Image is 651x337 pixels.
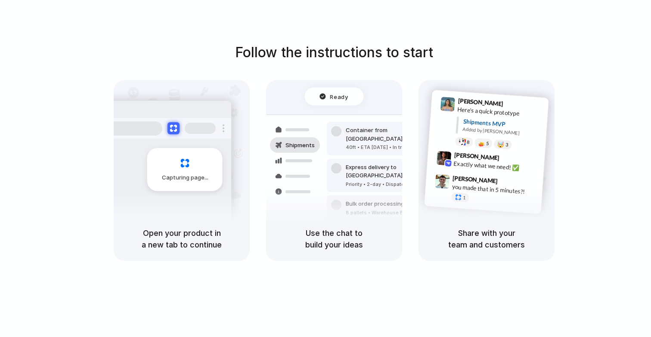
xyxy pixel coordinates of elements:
[505,142,508,147] span: 3
[462,126,542,138] div: Added by [PERSON_NAME]
[124,227,239,250] h5: Open your product in a new tab to continue
[506,100,524,111] span: 9:41 AM
[486,141,489,146] span: 5
[346,144,439,151] div: 40ft • ETA [DATE] • In transit
[458,96,503,108] span: [PERSON_NAME]
[330,92,348,101] span: Ready
[235,42,433,63] h1: Follow the instructions to start
[453,173,498,186] span: [PERSON_NAME]
[452,182,538,197] div: you made that in 5 minutes?!
[500,178,518,188] span: 9:47 AM
[276,227,392,250] h5: Use the chat to build your ideas
[453,159,539,174] div: Exactly what we need! ✅
[429,227,544,250] h5: Share with your team and customers
[467,140,470,145] span: 8
[457,105,543,120] div: Here's a quick prototype
[463,117,542,131] div: Shipments MVP
[346,200,426,208] div: Bulk order processing
[285,141,315,150] span: Shipments
[497,142,505,148] div: 🤯
[346,209,426,216] div: 8 pallets • Warehouse B • Packed
[463,195,466,200] span: 1
[346,163,439,180] div: Express delivery to [GEOGRAPHIC_DATA]
[454,150,499,163] span: [PERSON_NAME]
[502,155,520,165] span: 9:42 AM
[346,181,439,188] div: Priority • 2-day • Dispatched
[162,173,210,182] span: Capturing page
[346,126,439,143] div: Container from [GEOGRAPHIC_DATA]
